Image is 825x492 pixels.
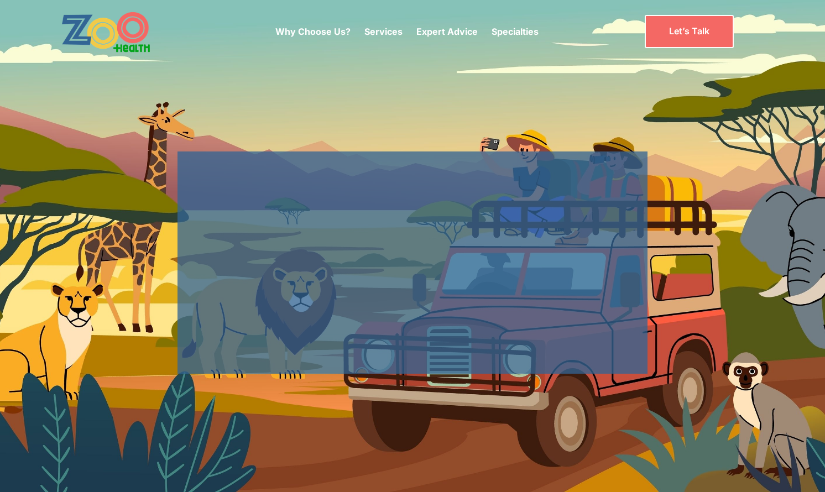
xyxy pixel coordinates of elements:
a: Let’s Talk [645,15,734,48]
a: Specialties [492,26,539,37]
p: Services [364,25,403,38]
a: Expert Advice [416,26,478,37]
a: home [61,11,180,53]
a: Why Choose Us? [275,26,351,37]
div: Services [364,8,403,55]
div: Specialties [492,8,539,55]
